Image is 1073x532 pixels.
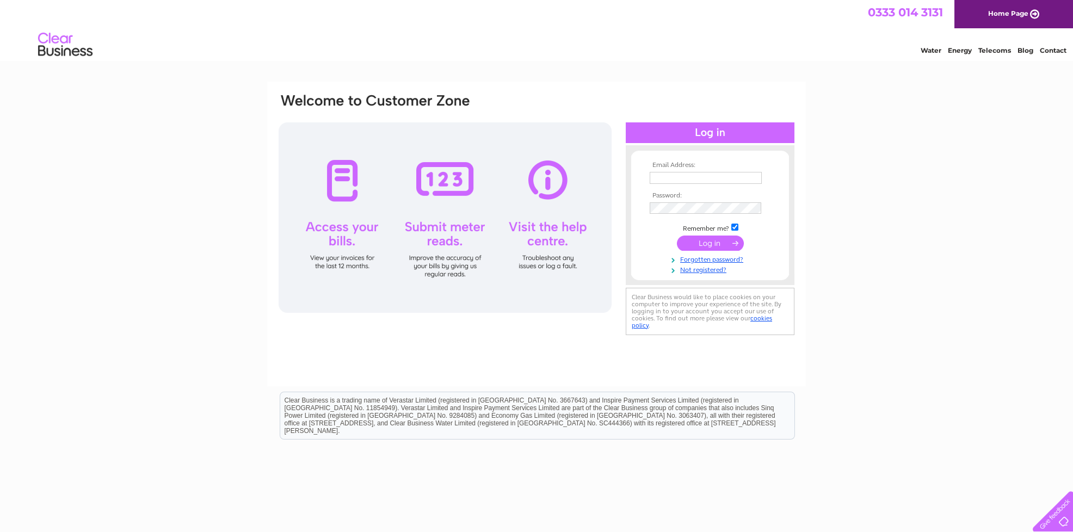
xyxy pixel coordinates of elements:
[647,192,773,200] th: Password:
[921,46,941,54] a: Water
[647,222,773,233] td: Remember me?
[38,28,93,61] img: logo.png
[677,236,744,251] input: Submit
[647,162,773,169] th: Email Address:
[868,5,943,19] a: 0333 014 3131
[626,288,794,335] div: Clear Business would like to place cookies on your computer to improve your experience of the sit...
[632,314,772,329] a: cookies policy
[650,253,773,264] a: Forgotten password?
[978,46,1011,54] a: Telecoms
[1040,46,1066,54] a: Contact
[948,46,972,54] a: Energy
[1017,46,1033,54] a: Blog
[650,264,773,274] a: Not registered?
[280,6,794,53] div: Clear Business is a trading name of Verastar Limited (registered in [GEOGRAPHIC_DATA] No. 3667643...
